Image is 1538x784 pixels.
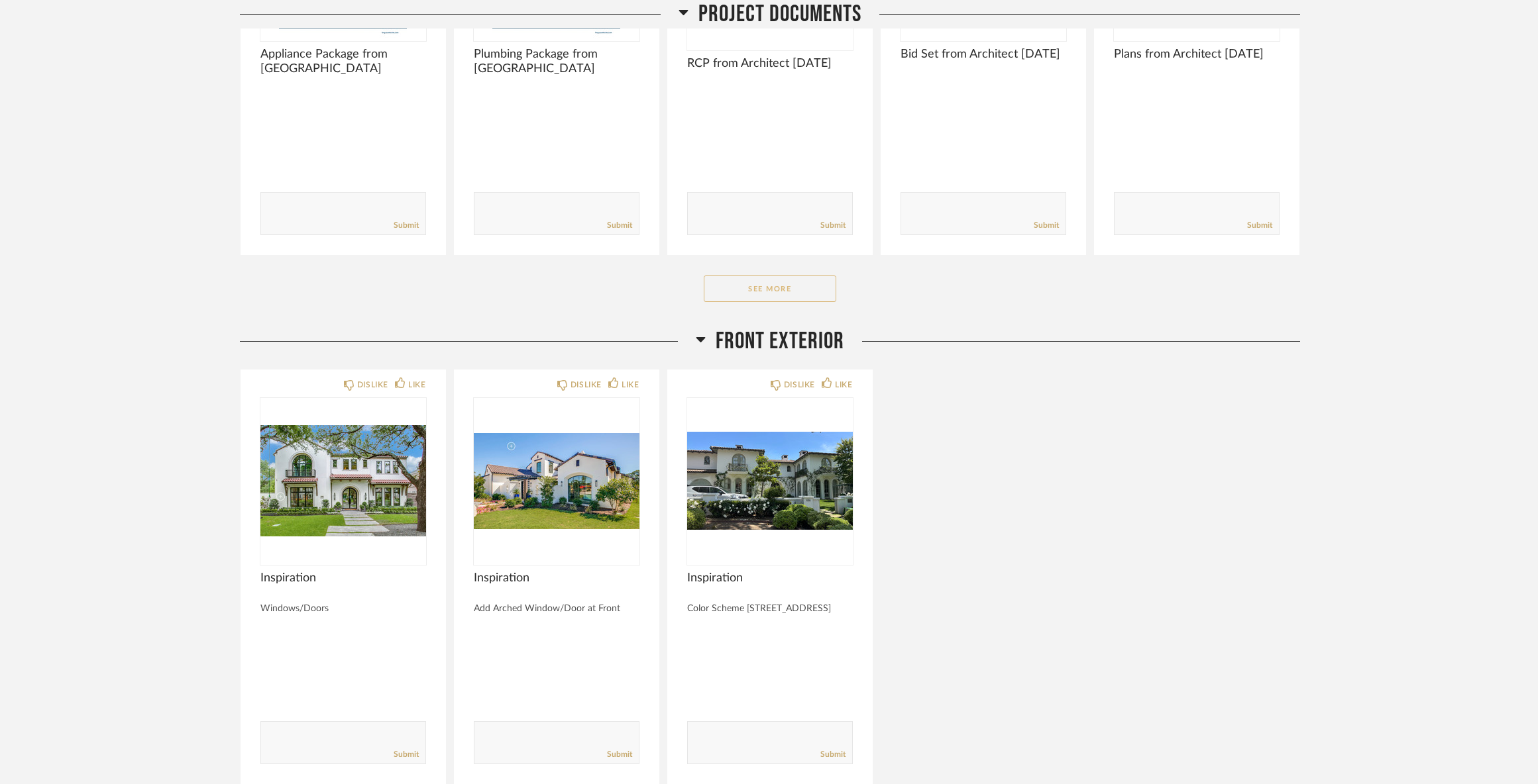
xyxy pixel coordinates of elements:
span: RCP from Architect [DATE] [687,56,853,71]
a: Submit [607,749,632,760]
a: Submit [820,749,846,760]
span: Inspiration [474,571,639,585]
div: LIKE [622,378,639,391]
div: LIKE [408,378,425,391]
a: Submit [607,220,632,231]
span: Bid Set from Architect [DATE] [901,47,1066,62]
span: Inspiration [687,571,853,585]
div: LIKE [835,378,852,391]
span: Front Exterior [716,327,844,356]
div: DISLIKE [571,378,602,391]
span: Appliance Package from [GEOGRAPHIC_DATA] [260,47,426,76]
a: Submit [1034,220,1059,231]
img: undefined [260,398,426,563]
div: Windows/Doors [260,603,426,614]
span: Plans from Architect [DATE] [1114,47,1280,62]
span: Inspiration [260,571,426,585]
a: Submit [394,220,419,231]
div: Add Arched Window/Door at Front [474,603,639,614]
span: Plumbing Package from [GEOGRAPHIC_DATA] [474,47,639,76]
div: Color Scheme [STREET_ADDRESS] [687,603,853,614]
a: Submit [1247,220,1272,231]
a: Submit [394,749,419,760]
div: DISLIKE [357,378,388,391]
img: undefined [687,398,853,563]
div: DISLIKE [784,378,815,391]
button: See More [704,275,836,302]
a: Submit [820,220,846,231]
img: undefined [474,398,639,563]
